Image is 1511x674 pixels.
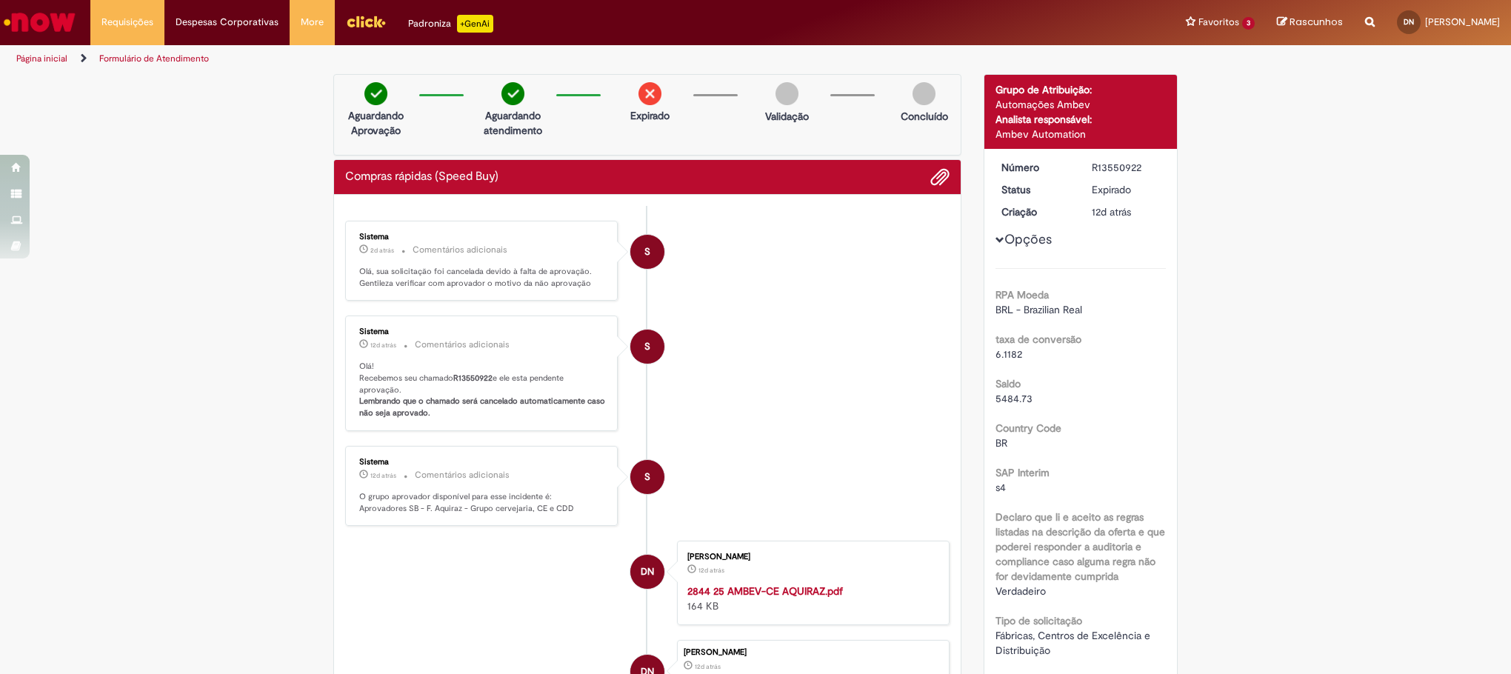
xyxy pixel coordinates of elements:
b: RPA Moeda [995,288,1049,301]
b: Lembrando que o chamado será cancelado automaticamente caso não seja aprovado. [359,396,607,418]
span: Favoritos [1198,15,1239,30]
div: 164 KB [687,584,934,613]
span: 12d atrás [698,566,724,575]
div: Automações Ambev [995,97,1167,112]
span: Rascunhos [1290,15,1343,29]
span: BRL - Brazilian Real [995,303,1082,316]
p: +GenAi [457,15,493,33]
p: O grupo aprovador disponível para esse incidente é: Aprovadores SB - F. Aquiraz - Grupo cervejari... [359,491,606,514]
div: System [630,460,664,494]
span: s4 [995,481,1006,494]
time: 29/09/2025 13:20:08 [370,246,394,255]
span: Fábricas, Centros de Excelência e Distribuição [995,629,1153,657]
button: Adicionar anexos [930,167,950,187]
p: Olá! Recebemos seu chamado e ele esta pendente aprovação. [359,361,606,419]
div: Grupo de Atribuição: [995,82,1167,97]
div: 19/09/2025 14:20:08 [1092,204,1161,219]
div: Sistema [359,233,606,241]
time: 19/09/2025 14:20:17 [370,471,396,480]
span: 12d atrás [370,471,396,480]
span: 6.1182 [995,347,1022,361]
b: taxa de conversão [995,333,1081,346]
span: Verdadeiro [995,584,1046,598]
a: Rascunhos [1277,16,1343,30]
span: More [301,15,324,30]
time: 19/09/2025 14:02:04 [698,566,724,575]
div: Expirado [1092,182,1161,197]
img: ServiceNow [1,7,78,37]
p: Validação [765,109,809,124]
small: Comentários adicionais [415,338,510,351]
img: img-circle-grey.png [775,82,798,105]
img: remove.png [638,82,661,105]
small: Comentários adicionais [415,469,510,481]
div: Padroniza [408,15,493,33]
dt: Número [990,160,1081,175]
div: Sistema [359,327,606,336]
span: 12d atrás [370,341,396,350]
img: check-circle-green.png [501,82,524,105]
p: Aguardando Aprovação [340,108,412,138]
p: Concluído [901,109,948,124]
span: S [644,459,650,495]
a: Página inicial [16,53,67,64]
div: System [630,235,664,269]
p: Aguardando atendimento [477,108,549,138]
span: DN [641,554,654,590]
a: Formulário de Atendimento [99,53,209,64]
span: S [644,329,650,364]
div: Ambev Automation [995,127,1167,141]
span: 3 [1242,17,1255,30]
b: R13550922 [453,373,493,384]
span: DN [1404,17,1414,27]
small: Comentários adicionais [413,244,507,256]
img: check-circle-green.png [364,82,387,105]
div: R13550922 [1092,160,1161,175]
img: img-circle-grey.png [913,82,935,105]
span: BR [995,436,1007,450]
p: Expirado [630,108,670,123]
img: click_logo_yellow_360x200.png [346,10,386,33]
p: Olá, sua solicitação foi cancelada devido à falta de aprovação. Gentileza verificar com aprovador... [359,266,606,289]
span: Requisições [101,15,153,30]
time: 19/09/2025 14:20:08 [1092,205,1131,218]
div: Diego Pablo Benevidio Nunes [630,555,664,589]
b: Country Code [995,421,1061,435]
div: System [630,330,664,364]
span: [PERSON_NAME] [1425,16,1500,28]
div: [PERSON_NAME] [687,553,934,561]
dt: Status [990,182,1081,197]
div: Analista responsável: [995,112,1167,127]
b: Saldo [995,377,1021,390]
h2: Compras rápidas (Speed Buy) Histórico de tíquete [345,170,498,184]
a: 2844 25 AMBEV-CE AQUIRAZ.pdf [687,584,843,598]
span: 2d atrás [370,246,394,255]
b: Declaro que li e aceito as regras listadas na descrição da oferta e que poderei responder a audit... [995,510,1165,583]
span: 5484.73 [995,392,1033,405]
b: Tipo de solicitação [995,614,1082,627]
span: 12d atrás [1092,205,1131,218]
span: Despesas Corporativas [176,15,278,30]
div: [PERSON_NAME] [684,648,941,657]
span: S [644,234,650,270]
ul: Trilhas de página [11,45,996,73]
span: 12d atrás [695,662,721,671]
dt: Criação [990,204,1081,219]
div: Sistema [359,458,606,467]
b: SAP Interim [995,466,1050,479]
